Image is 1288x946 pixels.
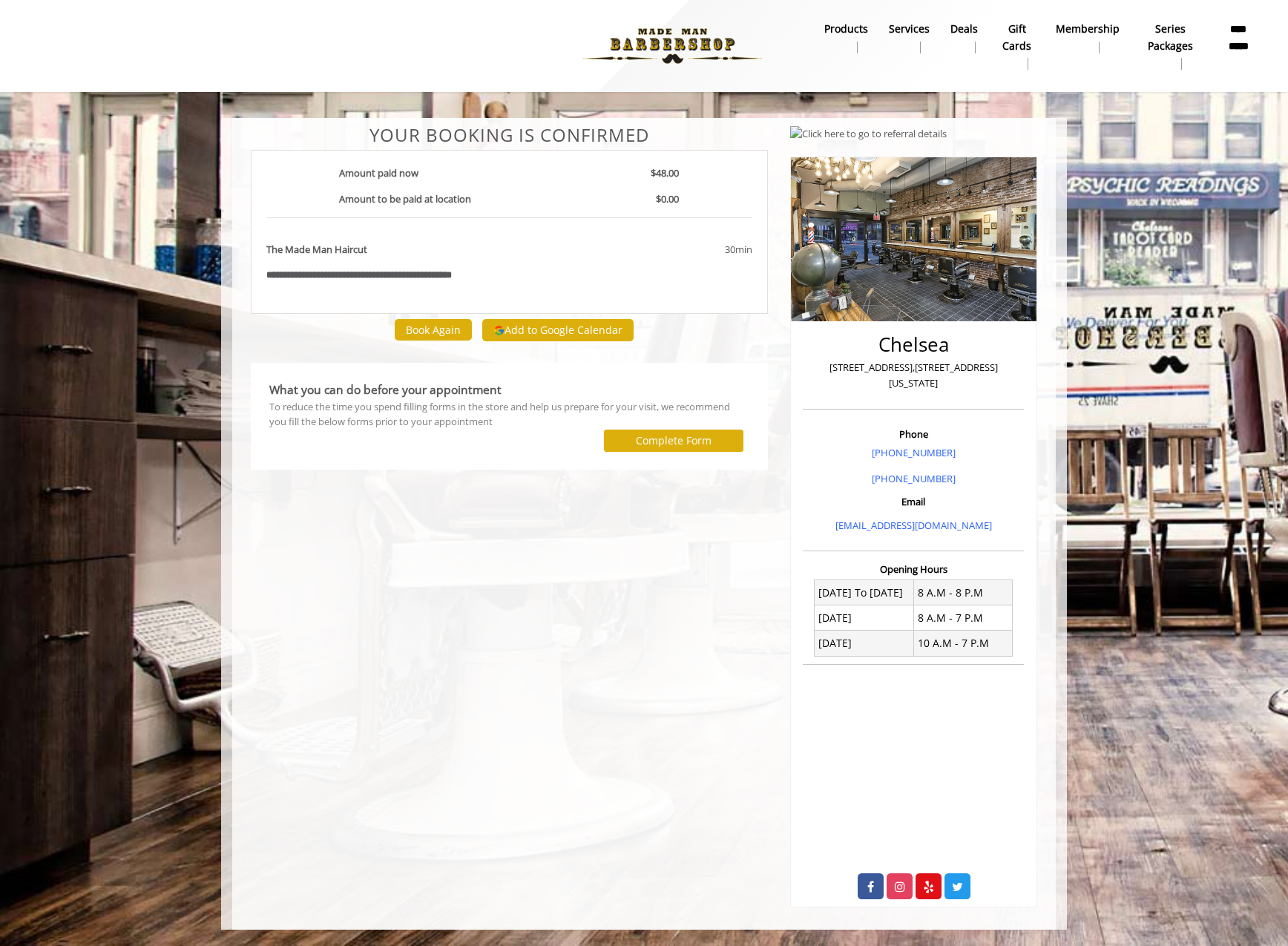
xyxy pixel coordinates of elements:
h3: Email [806,496,1020,507]
b: gift cards [999,21,1035,54]
a: Productsproducts [814,19,878,57]
center: Your Booking is confirmed [251,125,768,145]
div: 30min [605,242,752,257]
td: [DATE] [815,605,914,631]
h3: Phone [806,429,1020,439]
button: Complete Form [604,430,743,451]
b: $0.00 [656,192,679,206]
b: The Made Man Haircut [266,242,367,257]
button: Book Again [395,319,472,341]
b: Amount paid now [339,166,418,180]
b: products [824,21,868,37]
label: Complete Form [636,435,712,447]
p: [STREET_ADDRESS],[STREET_ADDRESS][US_STATE] [806,360,1020,391]
td: 10 A.M - 7 P.M [913,631,1013,656]
a: MembershipMembership [1045,19,1130,57]
a: [PHONE_NUMBER] [872,472,956,485]
b: $48.00 [651,166,679,180]
b: Deals [950,21,978,37]
div: To reduce the time you spend filling forms in the store and help us prepare for your visit, we re... [269,399,749,430]
td: [DATE] To [DATE] [815,580,914,605]
button: Add to Google Calendar [482,319,634,341]
b: Services [889,21,930,37]
a: Series packagesSeries packages [1130,19,1210,73]
b: Series packages [1140,21,1200,54]
img: Click here to go to referral details [790,126,947,142]
a: ServicesServices [878,19,940,57]
b: What you can do before your appointment [269,381,502,398]
img: Made Man Barbershop logo [571,5,775,87]
a: [PHONE_NUMBER] [872,446,956,459]
td: [DATE] [815,631,914,656]
td: 8 A.M - 8 P.M [913,580,1013,605]
a: DealsDeals [940,19,988,57]
td: 8 A.M - 7 P.M [913,605,1013,631]
b: Membership [1056,21,1120,37]
h3: Opening Hours [803,564,1024,574]
b: Amount to be paid at location [339,192,471,206]
a: Gift cardsgift cards [988,19,1045,73]
h2: Chelsea [806,334,1020,355]
a: [EMAIL_ADDRESS][DOMAIN_NAME] [835,519,992,532]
